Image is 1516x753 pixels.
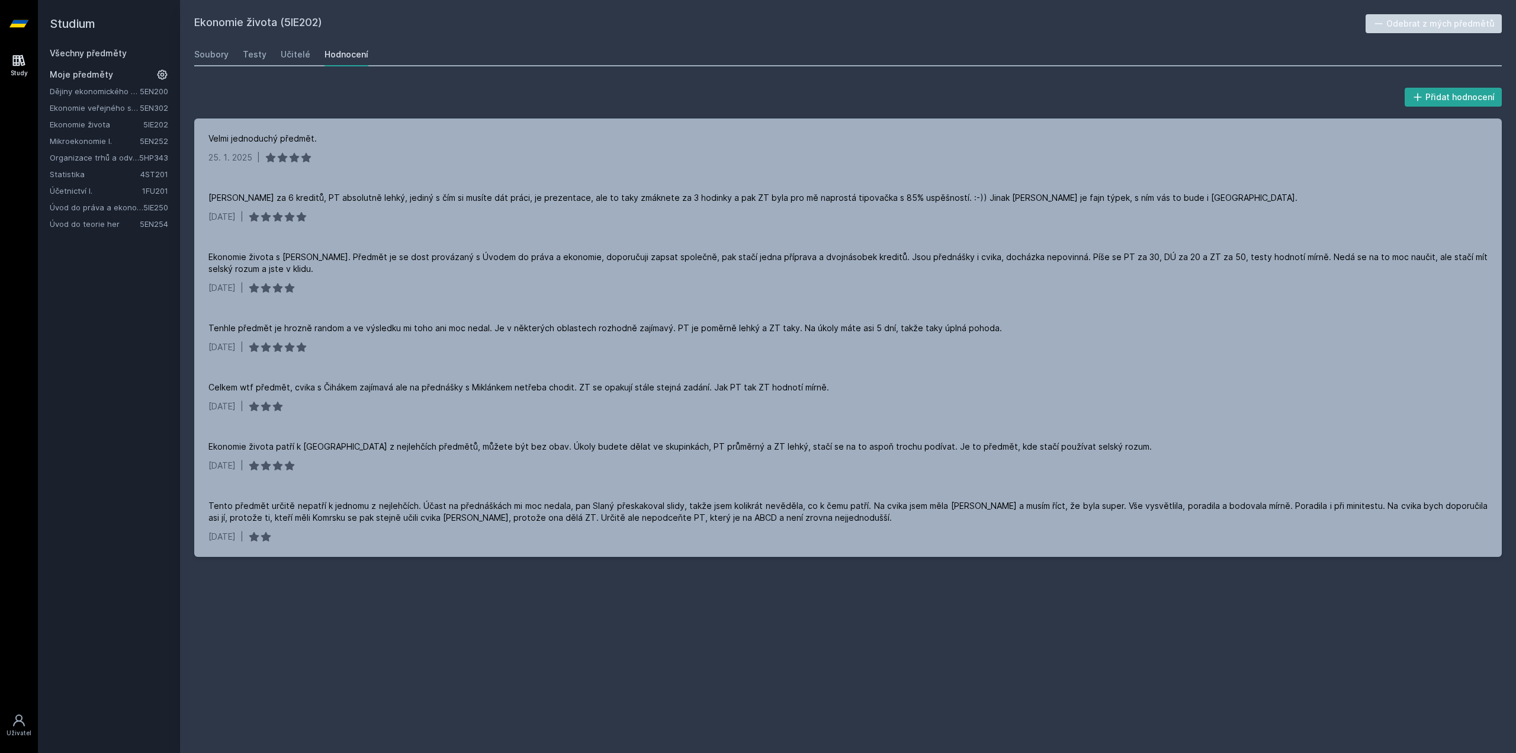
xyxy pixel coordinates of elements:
div: | [240,531,243,543]
a: 4ST201 [140,169,168,179]
span: Moje předměty [50,69,113,81]
div: [PERSON_NAME] za 6 kreditů, PT absolutně lehký, jediný s čím si musíte dát práci, je prezentace, ... [208,192,1297,204]
a: Ekonomie života [50,118,143,130]
a: 1FU201 [142,186,168,196]
div: Celkem wtf předmět, cvika s Čihákem zajímavá ale na přednášky s Miklánkem netřeba chodit. ZT se o... [208,382,829,393]
div: Uživatel [7,729,31,738]
div: Ekonomie života patří k [GEOGRAPHIC_DATA] z nejlehčích předmětů, můžete být bez obav. Úkoly budet... [208,441,1152,453]
div: Tento předmět určitě nepatří k jednomu z nejlehčích. Účast na přednáškách mi moc nedala, pan Slan... [208,500,1488,524]
div: | [257,152,260,164]
h2: Ekonomie života (5IE202) [194,14,1366,33]
a: Study [2,47,36,84]
div: Ekonomie života s [PERSON_NAME]. Předmět je se dost provázaný s Úvodem do práva a ekonomie, dopor... [208,251,1488,275]
a: Dějiny ekonomického myšlení [50,85,140,97]
div: [DATE] [208,460,236,472]
div: [DATE] [208,400,236,412]
a: Organizace trhů a odvětví pohledem manažerů [50,152,139,164]
button: Přidat hodnocení [1405,88,1502,107]
a: Učitelé [281,43,310,66]
div: 25. 1. 2025 [208,152,252,164]
div: Hodnocení [325,49,368,60]
a: Účetnictví I. [50,185,142,197]
div: Testy [243,49,266,60]
a: Všechny předměty [50,48,127,58]
div: | [240,400,243,412]
a: 5EN200 [140,86,168,96]
div: Velmi jednoduchý předmět. [208,133,317,145]
div: | [240,460,243,472]
div: [DATE] [208,341,236,353]
div: | [240,211,243,223]
div: | [240,282,243,294]
div: [DATE] [208,282,236,294]
a: Ekonomie veřejného sektoru [50,102,140,114]
a: Hodnocení [325,43,368,66]
a: 5IE202 [143,120,168,129]
div: [DATE] [208,531,236,543]
a: Uživatel [2,707,36,744]
a: Úvod do teorie her [50,218,140,230]
a: 5IE250 [143,203,168,212]
a: Statistika [50,168,140,180]
a: 5HP343 [139,153,168,162]
a: 5EN302 [140,103,168,113]
button: Odebrat z mých předmětů [1366,14,1502,33]
a: Soubory [194,43,229,66]
a: 5EN252 [140,136,168,146]
div: Soubory [194,49,229,60]
div: Tenhle předmět je hrozně random a ve výsledku mi toho ani moc nedal. Je v některých oblastech roz... [208,322,1002,334]
a: Úvod do práva a ekonomie [50,201,143,213]
div: Study [11,69,28,78]
div: | [240,341,243,353]
a: 5EN254 [140,219,168,229]
a: Testy [243,43,266,66]
div: [DATE] [208,211,236,223]
a: Mikroekonomie I. [50,135,140,147]
div: Učitelé [281,49,310,60]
